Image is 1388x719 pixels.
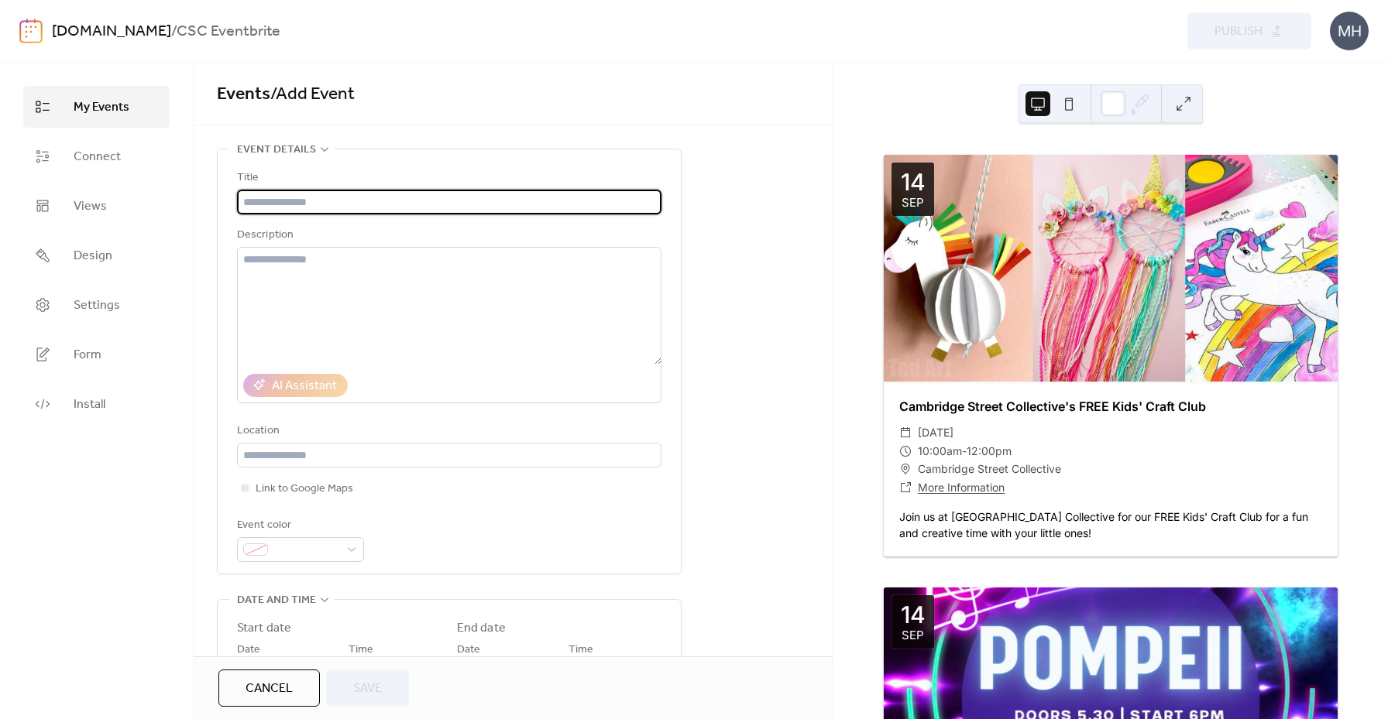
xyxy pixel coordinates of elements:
[19,19,43,43] img: logo
[899,399,1206,414] a: Cambridge Street Collective's FREE Kids' Craft Club
[918,481,1005,494] a: More Information
[457,619,506,638] div: End date
[237,141,316,159] span: Event details
[918,460,1061,478] span: Cambridge Street Collective
[23,284,170,326] a: Settings
[237,516,361,535] div: Event color
[74,346,101,365] span: Form
[177,17,280,46] b: CSC Eventbrite
[237,422,658,440] div: Location
[457,641,480,659] span: Date
[918,423,953,442] span: [DATE]
[902,629,924,641] div: Sep
[569,641,593,659] span: Time
[901,603,926,626] div: 14
[74,247,112,265] span: Design
[23,86,170,128] a: My Events
[52,17,171,46] a: [DOMAIN_NAME]
[74,148,121,166] span: Connect
[171,17,177,46] b: /
[967,442,1012,461] span: 12:00pm
[901,170,926,193] div: 14
[23,235,170,276] a: Design
[23,334,170,375] a: Form
[256,480,353,498] span: Link to Google Maps
[902,197,924,208] div: Sep
[1330,12,1369,50] div: MH
[23,383,170,425] a: Install
[74,395,105,414] span: Install
[74,197,107,216] span: Views
[217,77,270,111] a: Events
[270,77,355,111] span: / Add Event
[237,591,316,610] span: Date and time
[246,680,293,698] span: Cancel
[23,135,170,177] a: Connect
[884,508,1338,541] div: Join us at [GEOGRAPHIC_DATA] Collective for our FREE Kids' Craft Club for a fun and creative time...
[237,226,658,245] div: Description
[899,423,912,442] div: ​
[74,98,129,117] span: My Events
[918,442,962,461] span: 10:00am
[237,169,658,187] div: Title
[899,442,912,461] div: ​
[899,460,912,478] div: ​
[237,641,260,659] span: Date
[237,619,291,638] div: Start date
[74,296,120,315] span: Settings
[899,478,912,497] div: ​
[349,641,373,659] span: Time
[218,669,320,707] button: Cancel
[23,185,170,227] a: Views
[962,442,967,461] span: -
